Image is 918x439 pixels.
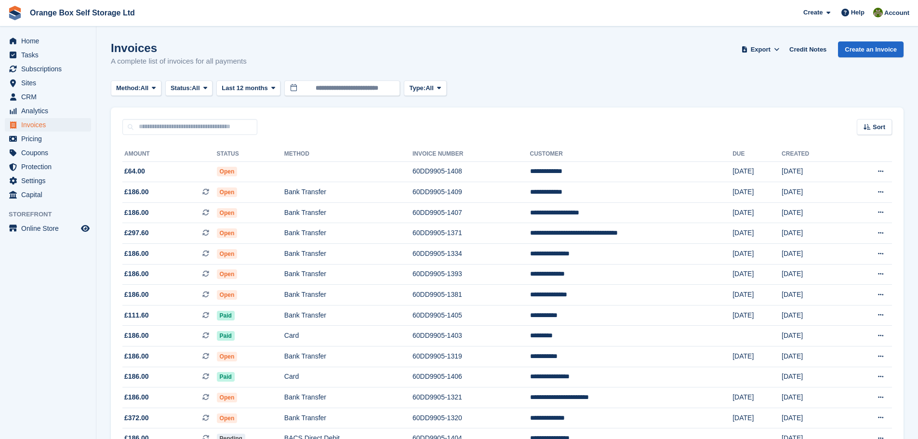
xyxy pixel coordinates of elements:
[412,305,530,326] td: 60DD9905-1405
[21,146,79,160] span: Coupons
[21,118,79,132] span: Invoices
[217,269,238,279] span: Open
[412,161,530,182] td: 60DD9905-1408
[284,346,412,367] td: Bank Transfer
[732,161,782,182] td: [DATE]
[412,182,530,203] td: 60DD9905-1409
[782,285,845,306] td: [DATE]
[785,41,830,57] a: Credit Notes
[5,48,91,62] a: menu
[5,34,91,48] a: menu
[412,387,530,408] td: 60DD9905-1321
[782,223,845,244] td: [DATE]
[21,90,79,104] span: CRM
[116,83,141,93] span: Method:
[171,83,192,93] span: Status:
[124,392,149,402] span: £186.00
[217,228,238,238] span: Open
[803,8,823,17] span: Create
[124,249,149,259] span: £186.00
[782,367,845,387] td: [DATE]
[782,244,845,265] td: [DATE]
[426,83,434,93] span: All
[412,326,530,346] td: 60DD9905-1403
[412,146,530,162] th: Invoice Number
[124,166,145,176] span: £64.00
[284,305,412,326] td: Bank Transfer
[5,118,91,132] a: menu
[111,80,161,96] button: Method: All
[21,160,79,173] span: Protection
[5,188,91,201] a: menu
[111,56,247,67] p: A complete list of invoices for all payments
[217,146,284,162] th: Status
[782,202,845,223] td: [DATE]
[21,174,79,187] span: Settings
[222,83,267,93] span: Last 12 months
[124,413,149,423] span: £372.00
[782,346,845,367] td: [DATE]
[284,223,412,244] td: Bank Transfer
[732,387,782,408] td: [DATE]
[732,346,782,367] td: [DATE]
[122,146,217,162] th: Amount
[739,41,782,57] button: Export
[124,290,149,300] span: £186.00
[9,210,96,219] span: Storefront
[8,6,22,20] img: stora-icon-8386f47178a22dfd0bd8f6a31ec36ba5ce8667c1dd55bd0f319d3a0aa187defe.svg
[217,352,238,361] span: Open
[124,331,149,341] span: £186.00
[21,34,79,48] span: Home
[5,104,91,118] a: menu
[782,408,845,428] td: [DATE]
[873,122,885,132] span: Sort
[851,8,865,17] span: Help
[404,80,446,96] button: Type: All
[192,83,200,93] span: All
[782,182,845,203] td: [DATE]
[412,367,530,387] td: 60DD9905-1406
[412,346,530,367] td: 60DD9905-1319
[21,104,79,118] span: Analytics
[412,264,530,285] td: 60DD9905-1393
[884,8,909,18] span: Account
[732,285,782,306] td: [DATE]
[732,244,782,265] td: [DATE]
[5,146,91,160] a: menu
[216,80,280,96] button: Last 12 months
[732,408,782,428] td: [DATE]
[412,408,530,428] td: 60DD9905-1320
[26,5,139,21] a: Orange Box Self Storage Ltd
[409,83,426,93] span: Type:
[21,48,79,62] span: Tasks
[217,187,238,197] span: Open
[284,367,412,387] td: Card
[284,182,412,203] td: Bank Transfer
[141,83,149,93] span: All
[873,8,883,17] img: Pippa White
[217,413,238,423] span: Open
[217,311,235,320] span: Paid
[284,285,412,306] td: Bank Transfer
[732,202,782,223] td: [DATE]
[5,132,91,146] a: menu
[732,223,782,244] td: [DATE]
[217,290,238,300] span: Open
[217,393,238,402] span: Open
[217,372,235,382] span: Paid
[284,202,412,223] td: Bank Transfer
[80,223,91,234] a: Preview store
[5,76,91,90] a: menu
[21,222,79,235] span: Online Store
[124,208,149,218] span: £186.00
[124,187,149,197] span: £186.00
[124,372,149,382] span: £186.00
[124,310,149,320] span: £111.60
[782,305,845,326] td: [DATE]
[732,305,782,326] td: [DATE]
[5,174,91,187] a: menu
[782,326,845,346] td: [DATE]
[5,160,91,173] a: menu
[165,80,213,96] button: Status: All
[412,202,530,223] td: 60DD9905-1407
